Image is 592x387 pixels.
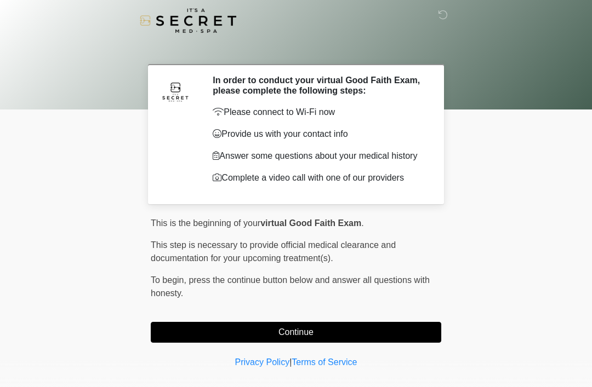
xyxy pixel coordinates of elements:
[213,128,425,141] p: Provide us with your contact info
[361,218,363,228] span: .
[292,357,357,367] a: Terms of Service
[213,75,425,96] h2: In order to conduct your virtual Good Faith Exam, please complete the following steps:
[140,8,236,33] img: It's A Secret Med Spa Logo
[260,218,361,228] strong: virtual Good Faith Exam
[213,149,425,163] p: Answer some questions about your medical history
[213,171,425,184] p: Complete a video call with one of our providers
[151,275,189,285] span: To begin,
[151,240,396,263] span: This step is necessary to provide official medical clearance and documentation for your upcoming ...
[143,39,449,60] h1: ‎ ‎
[213,106,425,119] p: Please connect to Wi-Fi now
[159,75,192,108] img: Agent Avatar
[151,218,260,228] span: This is the beginning of your
[289,357,292,367] a: |
[151,322,441,343] button: Continue
[151,275,430,298] span: press the continue button below and answer all questions with honesty.
[235,357,290,367] a: Privacy Policy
